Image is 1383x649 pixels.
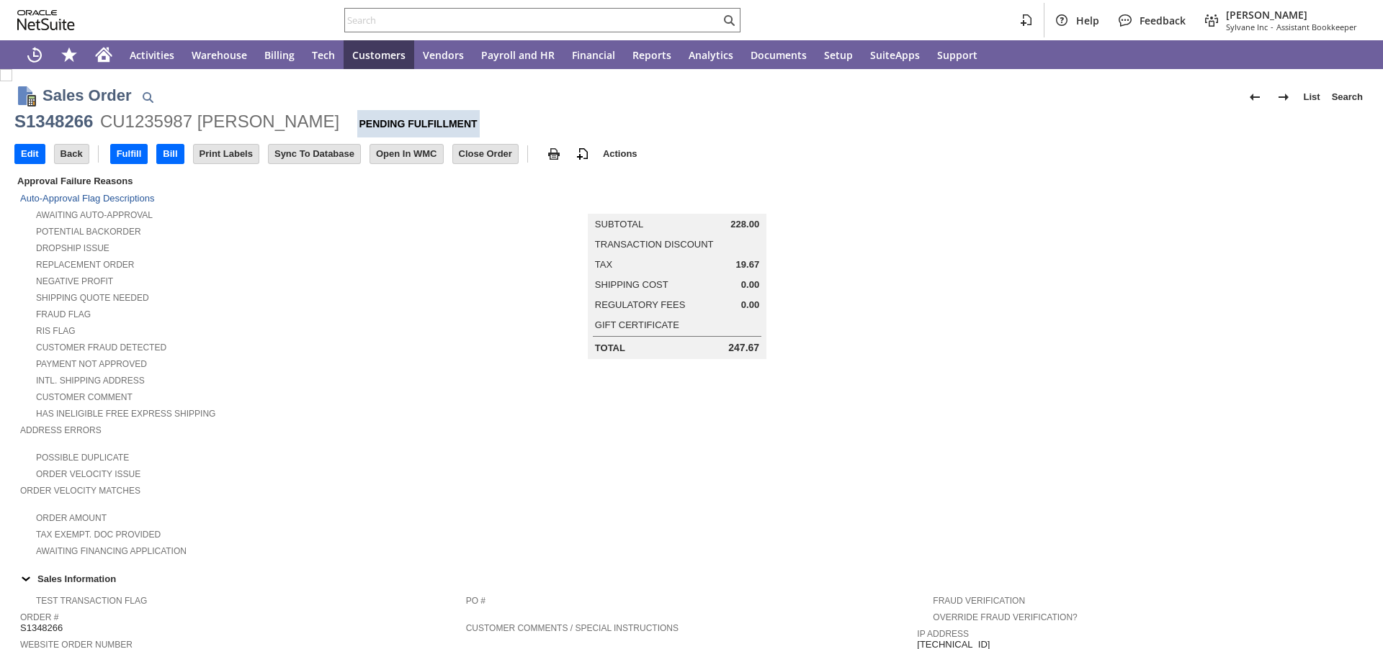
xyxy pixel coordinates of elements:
a: Dropship Issue [36,243,109,253]
a: Tax [595,259,612,270]
a: Subtotal [595,219,643,230]
a: Search [1326,86,1369,109]
span: [PERSON_NAME] [1226,8,1357,22]
a: Customer Fraud Detected [36,342,166,353]
a: Auto-Approval Flag Descriptions [20,193,154,204]
img: Previous [1246,88,1263,106]
a: Possible Duplicate [36,453,129,463]
a: Customer Comment [36,392,133,402]
a: Awaiting Auto-Approval [36,210,153,220]
img: Next [1275,88,1292,106]
span: Customers [352,48,406,62]
a: Has Ineligible Free Express Shipping [36,409,215,419]
a: Order Velocity Matches [20,486,140,496]
div: Pending Fulfillment [357,110,480,137]
input: Print Labels [194,145,259,163]
a: Potential Backorder [36,227,141,237]
a: Address Errors [20,425,102,435]
input: Close Order [453,145,518,163]
a: Actions [597,148,643,159]
span: Help [1076,14,1099,27]
span: Reports [632,48,671,62]
div: S1348266 [14,110,93,133]
span: 0.00 [741,299,759,311]
svg: Recent Records [26,46,43,63]
a: Warehouse [183,40,256,69]
a: Customers [344,40,414,69]
span: 19.67 [736,259,760,271]
a: Customer Comments / Special Instructions [466,623,679,633]
svg: Home [95,46,112,63]
div: Approval Failure Reasons [14,173,460,189]
a: Vendors [414,40,473,69]
a: List [1298,86,1326,109]
input: Open In WMC [370,145,443,163]
a: Total [595,342,625,353]
img: print.svg [545,145,563,163]
span: - [1271,22,1274,32]
a: Order Velocity Issue [36,469,140,479]
a: Shipping Cost [595,279,668,290]
span: 247.67 [728,342,759,354]
span: Payroll and HR [481,48,555,62]
a: Fraud Flag [36,309,91,319]
a: Test Transaction Flag [36,596,147,606]
a: Home [86,40,121,69]
svg: logo [17,10,75,30]
a: SuiteApps [861,40,928,69]
span: Assistant Bookkeeper [1276,22,1357,32]
div: Shortcuts [52,40,86,69]
a: IP Address [917,629,969,639]
a: Awaiting Financing Application [36,546,187,556]
span: SuiteApps [870,48,920,62]
span: Activities [130,48,174,62]
a: Reports [624,40,680,69]
a: Gift Certificate [595,319,679,330]
a: Shipping Quote Needed [36,293,149,303]
a: PO # [466,596,485,606]
a: Fraud Verification [933,596,1025,606]
a: Tech [303,40,344,69]
a: Negative Profit [36,276,113,286]
a: Payment not approved [36,359,147,369]
a: Documents [742,40,815,69]
a: Intl. Shipping Address [36,376,145,386]
span: Vendors [423,48,464,62]
caption: Summary [588,191,766,214]
a: Billing [256,40,303,69]
span: Documents [751,48,807,62]
a: Recent Records [17,40,52,69]
span: Warehouse [192,48,247,62]
span: Setup [824,48,853,62]
a: Override Fraud Verification? [933,612,1077,622]
div: CU1235987 [PERSON_NAME] [100,110,339,133]
a: Activities [121,40,183,69]
span: S1348266 [20,622,63,634]
span: Tech [312,48,335,62]
div: Sales Information [14,569,1363,588]
a: Support [928,40,986,69]
span: Sylvane Inc [1226,22,1268,32]
td: Sales Information [14,569,1369,588]
a: Order Amount [36,513,107,523]
a: Regulatory Fees [595,299,685,310]
span: Analytics [689,48,733,62]
input: Edit [15,145,45,163]
input: Back [55,145,89,163]
input: Search [345,12,720,29]
img: add-record.svg [574,145,591,163]
a: Financial [563,40,624,69]
span: Feedback [1140,14,1186,27]
img: Quick Find [139,88,156,106]
svg: Shortcuts [61,46,78,63]
input: Bill [157,145,183,163]
span: Billing [264,48,295,62]
span: 228.00 [730,219,759,230]
span: 0.00 [741,279,759,291]
h1: Sales Order [42,83,132,107]
a: Transaction Discount [595,239,714,250]
a: Tax Exempt. Doc Provided [36,530,161,540]
input: Sync To Database [269,145,360,163]
svg: Search [720,12,738,29]
a: Setup [815,40,861,69]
